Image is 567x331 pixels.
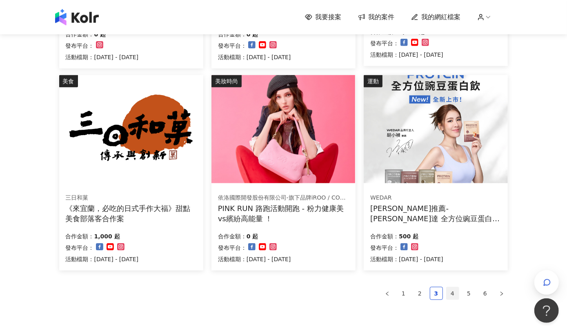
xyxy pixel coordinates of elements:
p: 0 起 [247,231,258,241]
span: 我的網紅檔案 [422,13,461,22]
span: right [499,291,504,296]
p: 合作金額： [66,231,94,241]
div: 美食 [59,75,78,87]
div: WEDAR [370,194,501,202]
img: WEDAR薇達 全方位豌豆蛋白飲 [364,75,507,183]
a: 4 [447,287,459,300]
img: 三日和菓｜手作大福甜點體驗 × 宜蘭在地散策推薦 [59,75,203,183]
div: 美妝時尚 [211,75,242,87]
div: 依洛國際開發股份有限公司-旗下品牌iROO / COZY PUNCH [218,194,349,202]
div: 《來宜蘭，必吃的日式手作大福》甜點美食部落客合作案 [66,203,197,224]
p: 活動檔期：[DATE] - [DATE] [66,254,139,264]
p: 活動檔期：[DATE] - [DATE] [370,50,443,60]
p: 1,000 起 [94,231,120,241]
li: 6 [479,287,492,300]
li: 3 [430,287,443,300]
p: 發布平台： [370,38,399,48]
span: left [385,291,390,296]
p: 合作金額： [218,231,247,241]
span: 我的案件 [369,13,395,22]
a: 1 [398,287,410,300]
a: 6 [479,287,491,300]
li: 4 [446,287,459,300]
p: 活動檔期：[DATE] - [DATE] [66,52,139,62]
p: 活動檔期：[DATE] - [DATE] [218,254,291,264]
div: [PERSON_NAME]推薦-[PERSON_NAME]達 全方位豌豆蛋白飲 (互惠合作檔） [370,203,501,224]
a: 我的網紅檔案 [411,13,461,22]
p: 合作金額： [370,231,399,241]
p: 發布平台： [66,243,94,253]
div: 運動 [364,75,382,87]
div: 三日和菓 [66,194,196,202]
a: 2 [414,287,426,300]
button: left [381,287,394,300]
p: 活動檔期：[DATE] - [DATE] [218,52,291,62]
iframe: Help Scout Beacon - Open [534,298,559,323]
p: 活動檔期：[DATE] - [DATE] [370,254,443,264]
a: 3 [430,287,442,300]
button: right [495,287,508,300]
p: 合作金額： [66,29,94,39]
p: 合作金額： [218,29,247,39]
p: 發布平台： [66,41,94,51]
span: 我要接案 [316,13,342,22]
a: 5 [463,287,475,300]
p: 500 起 [399,231,418,241]
p: 發布平台： [218,41,247,51]
li: 5 [462,287,476,300]
li: Previous Page [381,287,394,300]
a: 我要接案 [305,13,342,22]
li: 1 [397,287,410,300]
p: 0 起 [94,29,106,39]
div: PINK RUN 路跑活動開跑 - 粉力健康美vs繽紛高能量 ！ [218,203,349,224]
img: 粉力健康美vs繽紛高能量系列服飾+養膚配件 [211,75,355,183]
a: 我的案件 [358,13,395,22]
p: 發布平台： [370,243,399,253]
li: 2 [414,287,427,300]
img: logo [55,9,99,25]
li: Next Page [495,287,508,300]
p: 發布平台： [218,243,247,253]
p: 0 起 [247,29,258,39]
